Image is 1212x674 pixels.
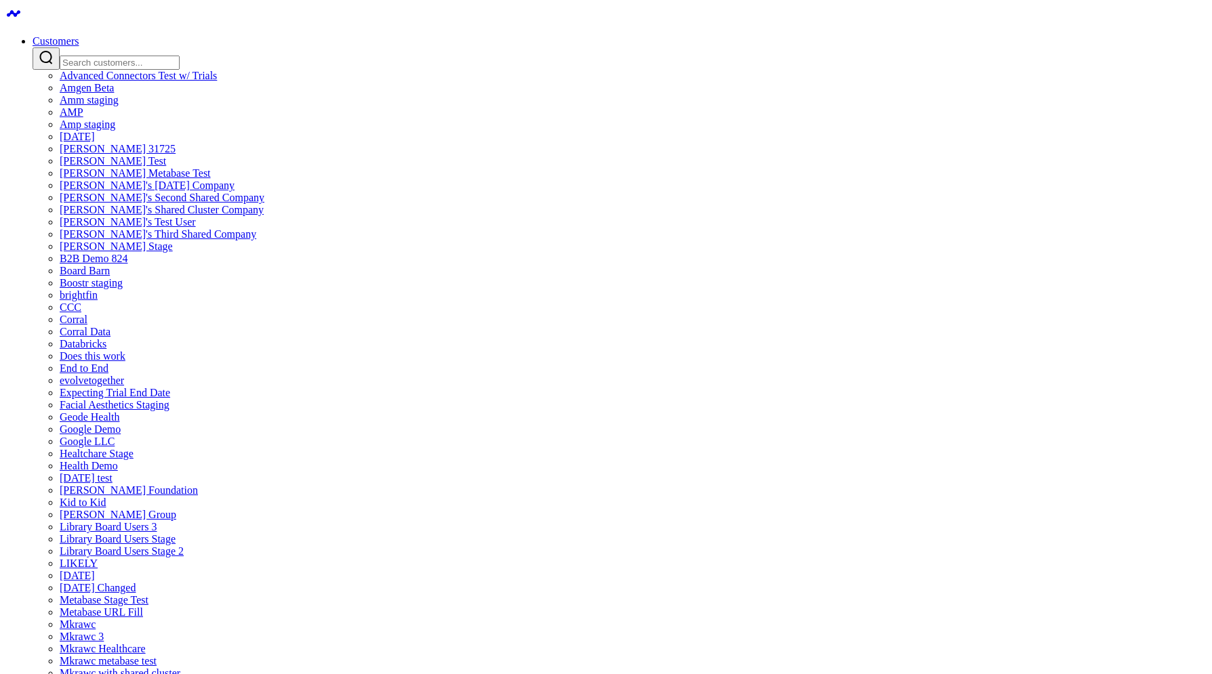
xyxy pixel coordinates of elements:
[60,484,198,496] a: [PERSON_NAME] Foundation
[60,655,157,667] a: Mkrawc metabase test
[60,94,119,106] a: Amm staging
[60,240,173,252] a: [PERSON_NAME] Stage
[60,301,81,313] a: CCC
[60,606,143,618] a: Metabase URL Fill
[60,594,148,606] a: Metabase Stage Test
[60,326,110,337] a: Corral Data
[60,618,96,630] a: Mkrawc
[60,448,134,459] a: Healtchare Stage
[60,106,83,118] a: AMP
[60,277,123,289] a: Boostr staging
[33,47,60,70] button: Search customers button
[60,375,124,386] a: evolvetogether
[60,411,119,423] a: Geode Health
[60,167,211,179] a: [PERSON_NAME] Metabase Test
[60,472,113,484] a: [DATE] test
[60,350,125,362] a: Does this work
[60,460,118,471] a: Health Demo
[60,399,169,410] a: Facial Aesthetics Staging
[60,228,256,240] a: [PERSON_NAME]'s Third Shared Company
[60,204,264,215] a: [PERSON_NAME]'s Shared Cluster Company
[60,570,95,581] a: [DATE]
[60,155,166,167] a: [PERSON_NAME] Test
[60,509,176,520] a: [PERSON_NAME] Group
[60,119,115,130] a: Amp staging
[60,314,87,325] a: Corral
[60,631,104,642] a: Mkrawc 3
[60,56,180,70] input: Search customers input
[60,521,157,532] a: Library Board Users 3
[60,557,98,569] a: LIKELY
[60,180,235,191] a: [PERSON_NAME]'s [DATE] Company
[60,131,95,142] a: [DATE]
[60,192,264,203] a: [PERSON_NAME]'s Second Shared Company
[60,643,146,654] a: Mkrawc Healthcare
[60,253,127,264] a: B2B Demo 824
[60,387,170,398] a: Expecting Trial End Date
[60,497,106,508] a: Kid to Kid
[60,82,114,93] a: Amgen Beta
[60,289,98,301] a: brightfin
[60,70,217,81] a: Advanced Connectors Test w/ Trials
[60,582,136,593] a: [DATE] Changed
[60,265,110,276] a: Board Barn
[60,143,176,154] a: [PERSON_NAME] 31725
[33,35,79,47] a: Customers
[60,545,184,557] a: Library Board Users Stage 2
[60,216,196,228] a: [PERSON_NAME]'s Test User
[60,436,115,447] a: Google LLC
[60,423,121,435] a: Google Demo
[60,362,108,374] a: End to End
[60,533,176,545] a: Library Board Users Stage
[60,338,106,350] a: Databricks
